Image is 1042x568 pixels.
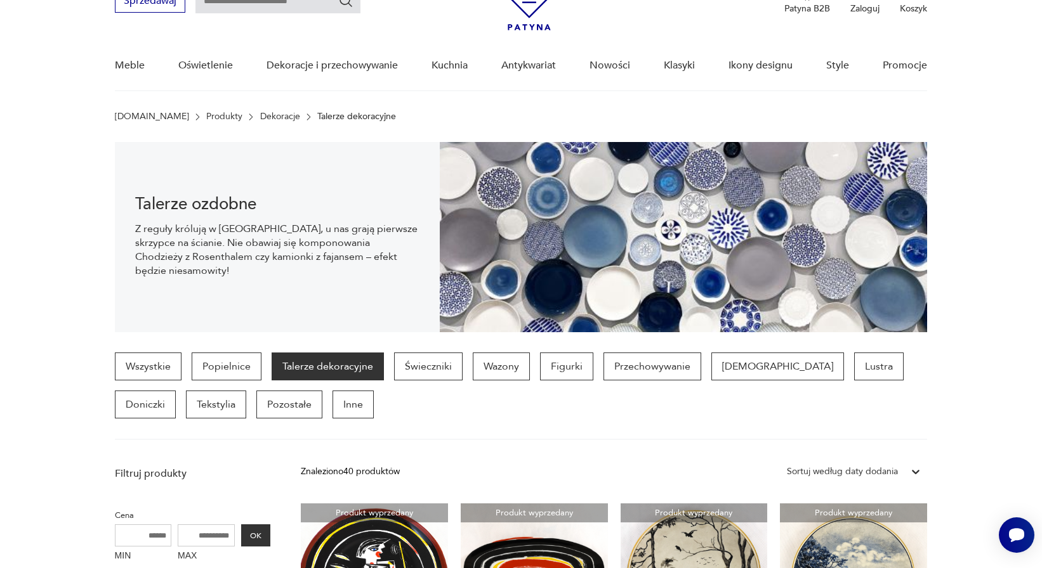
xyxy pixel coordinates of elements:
[178,546,235,567] label: MAX
[850,3,880,15] p: Zaloguj
[135,197,419,212] h1: Talerze ozdobne
[115,390,176,418] a: Doniczki
[473,352,530,380] a: Wazony
[540,352,593,380] a: Figurki
[999,517,1034,553] iframe: Smartsupp widget button
[900,3,927,15] p: Koszyk
[115,112,189,122] a: [DOMAIN_NAME]
[501,41,556,90] a: Antykwariat
[260,112,300,122] a: Dekoracje
[317,112,396,122] p: Talerze dekoracyjne
[440,142,927,332] img: b5931c5a27f239c65a45eae948afacbd.jpg
[729,41,793,90] a: Ikony designu
[432,41,468,90] a: Kuchnia
[826,41,849,90] a: Style
[115,41,145,90] a: Meble
[272,352,384,380] a: Talerze dekoracyjne
[883,41,927,90] a: Promocje
[192,352,261,380] a: Popielnice
[115,546,172,567] label: MIN
[206,112,242,122] a: Produkty
[256,390,322,418] a: Pozostałe
[186,390,246,418] a: Tekstylia
[115,508,270,522] p: Cena
[115,352,181,380] a: Wszystkie
[784,3,830,15] p: Patyna B2B
[241,524,270,546] button: OK
[590,41,630,90] a: Nowości
[711,352,844,380] a: [DEMOGRAPHIC_DATA]
[301,465,400,479] div: Znaleziono 40 produktów
[664,41,695,90] a: Klasyki
[135,222,419,278] p: Z reguły królują w [GEOGRAPHIC_DATA], u nas grają pierwsze skrzypce na ścianie. Nie obawiaj się k...
[333,390,374,418] a: Inne
[603,352,701,380] a: Przechowywanie
[394,352,463,380] a: Świeczniki
[178,41,233,90] a: Oświetlenie
[267,41,398,90] a: Dekoracje i przechowywanie
[115,467,270,481] p: Filtruj produkty
[787,465,898,479] div: Sortuj według daty dodania
[854,352,904,380] a: Lustra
